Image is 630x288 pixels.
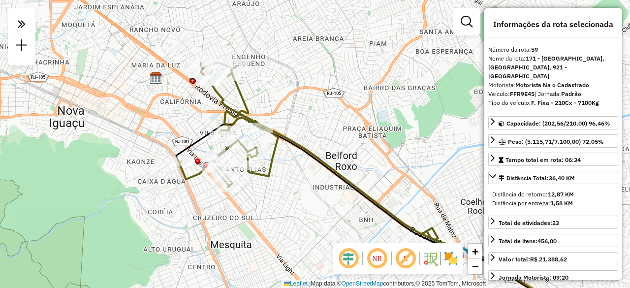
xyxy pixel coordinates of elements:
[492,190,614,199] div: Distância do retorno:
[510,90,535,97] strong: FFR9E45
[499,219,559,226] span: Total de atividades:
[12,14,31,34] em: Clique aqui para maximizar o painel
[488,134,618,148] a: Peso: (5.115,71/7.100,00) 72,05%
[488,55,604,80] strong: 171 - [GEOGRAPHIC_DATA], [GEOGRAPHIC_DATA], 921 - [GEOGRAPHIC_DATA]
[549,174,575,182] span: 36,40 KM
[548,191,574,198] strong: 12,87 KM
[12,35,31,58] a: Nova sessão e pesquisa
[505,156,581,163] span: Tempo total em rota: 06:34
[488,90,618,98] div: Veículo:
[150,72,162,85] img: CDD Nova Iguaçu
[499,237,557,246] div: Total de itens:
[508,138,604,145] span: Peso: (5.115,71/7.100,00) 72,05%
[365,247,389,270] span: Ocultar NR
[488,171,618,184] a: Distância Total:36,40 KM
[488,116,618,129] a: Capacidade: (202,56/210,00) 96,46%
[535,90,581,97] span: | Jornada:
[488,186,618,212] div: Distância Total:36,40 KM
[394,247,417,270] span: Exibir rótulo
[488,45,618,54] div: Número da rota:
[468,244,482,259] a: Zoom in
[472,260,478,272] span: −
[488,98,618,107] div: Tipo do veículo:
[342,280,383,287] a: OpenStreetMap
[337,247,360,270] span: Ocultar deslocamento
[488,54,618,81] div: Nome da rota:
[531,99,599,106] strong: F. Fixa - 210Cx - 7100Kg
[499,174,575,183] div: Distância Total:
[284,280,308,287] a: Leaflet
[488,20,618,29] h4: Informações da rota selecionada
[309,280,311,287] span: |
[531,46,538,53] strong: 59
[499,255,567,264] div: Valor total:
[488,81,618,90] div: Motorista:
[488,252,618,265] a: Valor total:R$ 21.388,62
[499,273,568,282] div: Jornada Motorista: 09:20
[488,153,618,166] a: Tempo total em rota: 06:34
[443,251,459,266] img: Exibir/Ocultar setores
[488,270,618,284] a: Jornada Motorista: 09:20
[515,81,589,89] strong: Motorista Na o Cadastrado
[506,120,610,127] span: Capacidade: (202,56/210,00) 96,46%
[550,199,573,207] strong: 1,58 KM
[488,234,618,247] a: Total de itens:456,00
[537,237,557,245] strong: 456,00
[457,12,476,32] a: Exibir filtros
[561,90,581,97] strong: Padrão
[552,219,559,226] strong: 23
[282,280,488,288] div: Map data © contributors,© 2025 TomTom, Microsoft
[530,256,567,263] strong: R$ 21.388,62
[422,251,438,266] img: Fluxo de ruas
[488,216,618,229] a: Total de atividades:23
[468,259,482,274] a: Zoom out
[472,245,478,257] span: +
[492,199,614,208] div: Distância por entrega:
